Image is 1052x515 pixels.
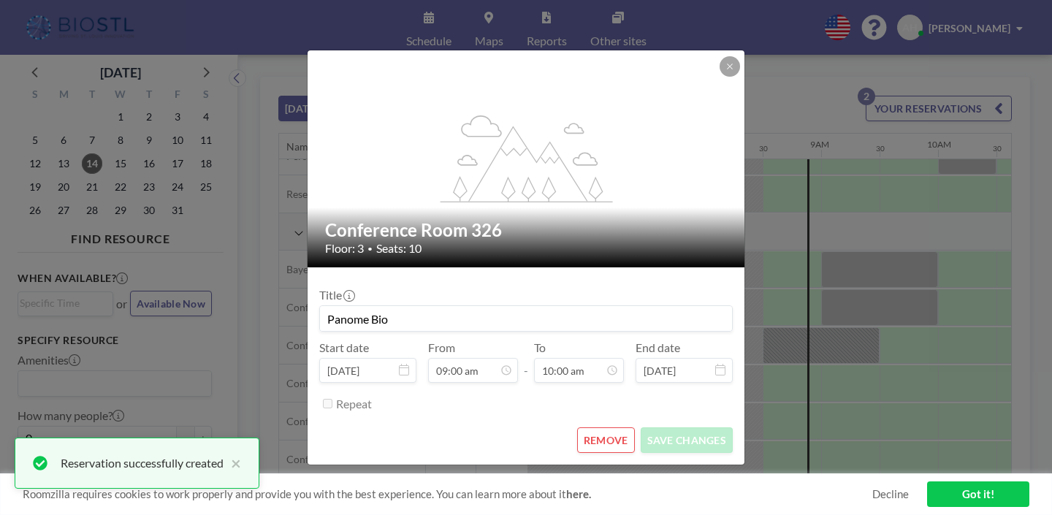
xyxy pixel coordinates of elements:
span: • [367,243,373,254]
button: REMOVE [577,427,635,453]
input: (No title) [320,306,732,331]
span: Floor: 3 [325,241,364,256]
label: End date [636,340,680,355]
g: flex-grow: 1.2; [441,114,613,202]
label: Title [319,288,354,302]
a: Decline [872,487,909,501]
label: Repeat [336,397,372,411]
h2: Conference Room 326 [325,219,728,241]
div: Reservation successfully created [61,454,224,472]
button: close [224,454,241,472]
a: here. [566,487,591,500]
span: - [524,346,528,378]
a: Got it! [927,481,1029,507]
label: To [534,340,546,355]
span: Roomzilla requires cookies to work properly and provide you with the best experience. You can lea... [23,487,872,501]
label: Start date [319,340,369,355]
button: SAVE CHANGES [641,427,733,453]
label: From [428,340,455,355]
span: Seats: 10 [376,241,422,256]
